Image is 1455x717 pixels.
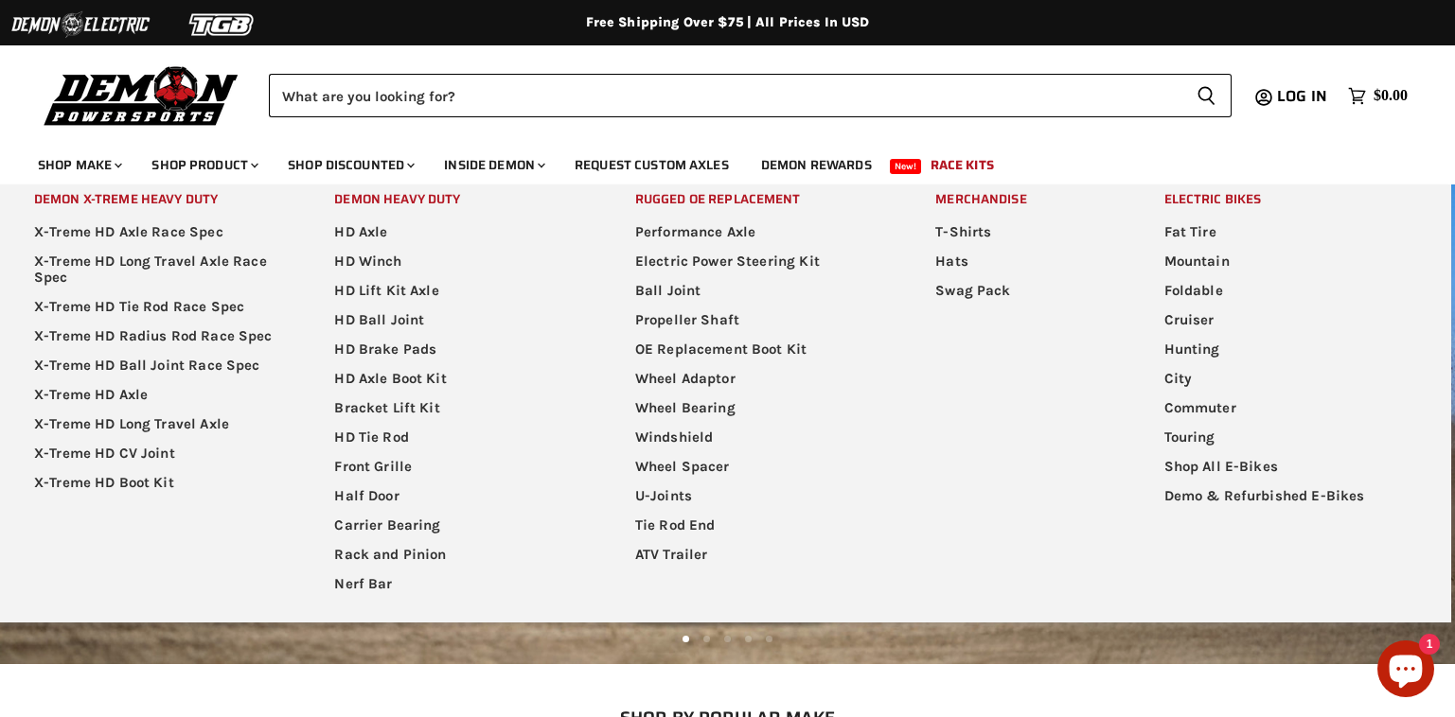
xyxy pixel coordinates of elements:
[10,218,307,247] a: X-Treme HD Axle Race Spec
[1141,247,1437,276] a: Mountain
[1141,393,1437,423] a: Commuter
[745,636,752,642] li: Page dot 4
[24,146,133,184] a: Shop Make
[10,439,307,468] a: X-Treme HD CV Joint
[311,423,607,452] a: HD Tie Rod
[311,481,607,511] a: Half Door
[1181,74,1232,117] button: Search
[311,335,607,364] a: HD Brake Pads
[1141,423,1437,452] a: Touring
[912,276,1136,306] a: Swag Pack
[274,146,426,184] a: Shop Discounted
[311,364,607,393] a: HD Axle Boot Kit
[1141,481,1437,511] a: Demo & Refurbished E-Bikes
[311,218,607,599] ul: Main menu
[912,218,1136,306] ul: Main menu
[1339,82,1417,110] a: $0.00
[10,218,307,498] ul: Main menu
[912,218,1136,247] a: T-Shirts
[311,540,607,569] a: Rack and Pinion
[612,335,908,364] a: OE Replacement Boot Kit
[311,184,607,214] a: Demon Heavy Duty
[269,74,1181,117] input: Search
[612,511,908,540] a: Tie Rod End
[1141,276,1437,306] a: Foldable
[10,380,307,410] a: X-Treme HD Axle
[683,636,689,642] li: Page dot 1
[612,218,908,569] ul: Main menu
[1141,452,1437,481] a: Shop All E-Bikes
[890,159,922,174] span: New!
[612,276,908,306] a: Ball Joint
[612,364,908,393] a: Wheel Adaptor
[612,247,908,276] a: Electric Power Steering Kit
[137,146,270,184] a: Shop Product
[766,636,772,642] li: Page dot 5
[747,146,886,184] a: Demon Rewards
[24,138,1403,184] ul: Main menu
[612,184,908,214] a: Rugged OE Replacement
[1141,218,1437,247] a: Fat Tire
[430,146,557,184] a: Inside Demon
[311,218,607,247] a: HD Axle
[9,7,151,43] img: Demon Electric Logo 2
[912,247,1136,276] a: Hats
[38,61,245,129] img: Demon Powersports
[311,569,607,599] a: Nerf Bar
[311,393,607,423] a: Bracket Lift Kit
[1372,640,1440,702] inbox-online-store-chat: Shopify online store chat
[1269,88,1339,105] a: Log in
[612,540,908,569] a: ATV Trailer
[612,393,908,423] a: Wheel Bearing
[10,468,307,498] a: X-Treme HD Boot Kit
[10,322,307,351] a: X-Treme HD Radius Rod Race Spec
[311,511,607,540] a: Carrier Bearing
[311,247,607,276] a: HD Winch
[1141,184,1437,214] a: Electric Bikes
[703,636,710,642] li: Page dot 2
[612,306,908,335] a: Propeller Shaft
[311,452,607,481] a: Front Grille
[10,351,307,380] a: X-Treme HD Ball Joint Race Spec
[1141,364,1437,393] a: City
[151,7,293,43] img: TGB Logo 2
[10,292,307,322] a: X-Treme HD Tie Rod Race Spec
[1141,335,1437,364] a: Hunting
[560,146,743,184] a: Request Custom Axles
[10,247,307,292] a: X-Treme HD Long Travel Axle Race Spec
[269,74,1232,117] form: Product
[10,410,307,439] a: X-Treme HD Long Travel Axle
[1141,306,1437,335] a: Cruiser
[1374,87,1408,105] span: $0.00
[1277,84,1327,108] span: Log in
[916,146,1008,184] a: Race Kits
[912,184,1136,214] a: Merchandise
[724,636,731,642] li: Page dot 3
[311,306,607,335] a: HD Ball Joint
[311,276,607,306] a: HD Lift Kit Axle
[612,481,908,511] a: U-Joints
[10,184,307,214] a: Demon X-treme Heavy Duty
[1141,218,1437,511] ul: Main menu
[612,218,908,247] a: Performance Axle
[612,423,908,452] a: Windshield
[612,452,908,481] a: Wheel Spacer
